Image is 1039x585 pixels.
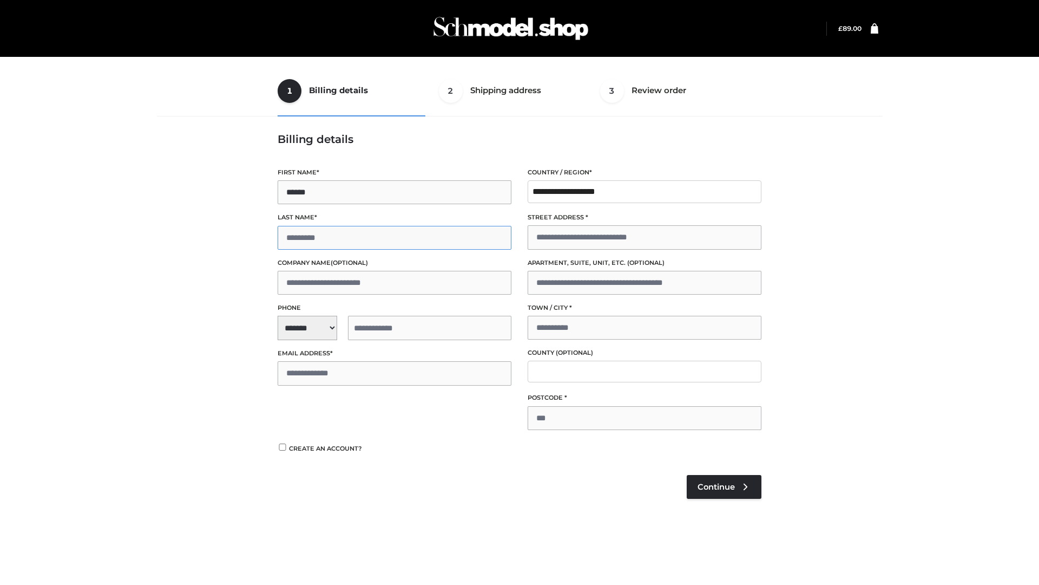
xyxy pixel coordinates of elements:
label: Email address [278,348,511,359]
label: Company name [278,258,511,268]
label: Street address [528,212,761,223]
label: Town / City [528,303,761,313]
label: Last name [278,212,511,223]
a: Continue [687,475,761,499]
span: Create an account? [289,445,362,452]
bdi: 89.00 [838,24,862,32]
label: County [528,348,761,358]
label: First name [278,167,511,178]
input: Create an account? [278,444,287,451]
label: Postcode [528,393,761,403]
label: Apartment, suite, unit, etc. [528,258,761,268]
h3: Billing details [278,133,761,146]
a: £89.00 [838,24,862,32]
label: Phone [278,303,511,313]
span: (optional) [331,259,368,266]
span: Continue [698,482,735,492]
span: (optional) [627,259,665,266]
img: Schmodel Admin 964 [430,7,592,50]
span: (optional) [556,349,593,356]
label: Country / Region [528,167,761,178]
span: £ [838,24,843,32]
